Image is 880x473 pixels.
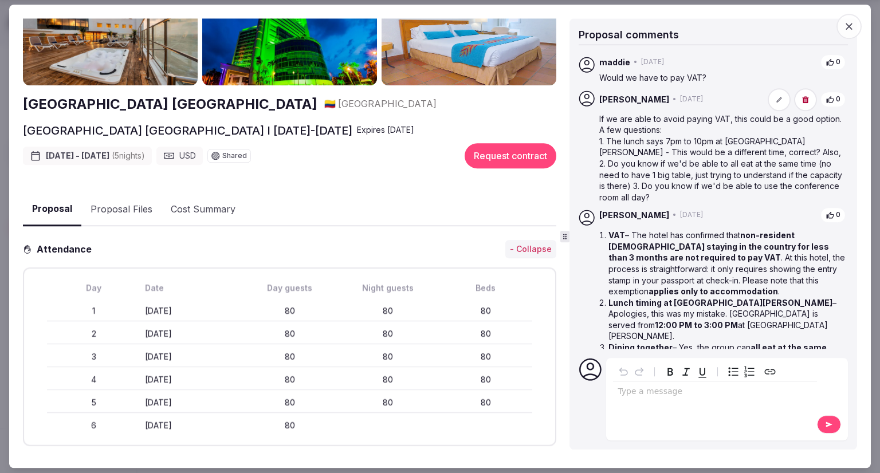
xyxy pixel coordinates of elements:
[23,193,81,227] button: Proposal
[836,94,840,104] span: 0
[47,420,140,431] div: 6
[599,136,846,203] p: 1. The lunch says 7pm to 10pm at [GEOGRAPHIC_DATA][PERSON_NAME] - This would be a different time,...
[820,54,846,70] button: 0
[145,397,238,408] div: [DATE]
[599,113,846,136] p: If we are able to avoid paying VAT, this could be a good option. A few questions:
[662,364,678,380] button: Bold
[243,282,336,294] div: Day guests
[599,94,669,105] span: [PERSON_NAME]
[820,208,846,223] button: 0
[47,374,140,385] div: 4
[608,297,846,342] li: – Apologies, this was my mistake. [GEOGRAPHIC_DATA] is served from at [GEOGRAPHIC_DATA][PERSON_NA...
[32,242,101,256] h3: Attendance
[341,351,434,362] div: 80
[46,151,145,162] span: [DATE] - [DATE]
[836,211,840,220] span: 0
[47,351,140,362] div: 3
[599,210,669,221] span: [PERSON_NAME]
[341,374,434,385] div: 80
[439,374,532,385] div: 80
[579,29,679,41] span: Proposal comments
[47,328,140,340] div: 2
[762,364,778,380] button: Create link
[599,57,630,68] span: maddie
[694,364,710,380] button: Underline
[439,282,532,294] div: Beds
[357,125,414,136] div: Expire s [DATE]
[608,298,832,308] strong: Lunch timing at [GEOGRAPHIC_DATA][PERSON_NAME]
[725,364,757,380] div: toggle group
[341,305,434,317] div: 80
[162,193,245,226] button: Cost Summary
[47,305,140,317] div: 1
[47,397,140,408] div: 5
[439,328,532,340] div: 80
[655,320,738,330] strong: 12:00 PM to 3:00 PM
[608,230,846,297] li: – The hotel has confirmed that . At this hotel, the process is straightforward: it only requires ...
[439,351,532,362] div: 80
[725,364,741,380] button: Bulleted list
[243,305,336,317] div: 80
[465,144,556,169] button: Request contract
[678,364,694,380] button: Italic
[341,397,434,408] div: 80
[608,342,846,364] li: – Yes, the group can .
[222,153,247,160] span: Shared
[439,397,532,408] div: 80
[641,57,664,67] span: [DATE]
[599,72,846,84] p: Would we have to pay VAT?
[634,57,638,67] span: •
[680,211,703,220] span: [DATE]
[145,420,238,431] div: [DATE]
[341,282,434,294] div: Night guests
[324,98,336,111] button: 🇨🇴
[145,282,238,294] div: Date
[820,92,846,107] button: 0
[23,94,317,114] a: [GEOGRAPHIC_DATA] [GEOGRAPHIC_DATA]
[741,364,757,380] button: Numbered list
[613,382,817,405] div: editable markdown
[23,123,352,139] h2: [GEOGRAPHIC_DATA] [GEOGRAPHIC_DATA] I [DATE]-[DATE]
[243,374,336,385] div: 80
[341,328,434,340] div: 80
[47,282,140,294] div: Day
[81,193,162,226] button: Proposal Files
[145,374,238,385] div: [DATE]
[673,211,677,220] span: •
[608,230,625,240] strong: VAT
[324,98,336,110] span: 🇨🇴
[243,351,336,362] div: 80
[243,420,336,431] div: 80
[112,151,145,161] span: ( 5 night s )
[608,342,673,352] strong: Dining together
[608,230,829,262] strong: non-resident [DEMOGRAPHIC_DATA] staying in the country for less than 3 months are not required to...
[145,351,238,362] div: [DATE]
[243,328,336,340] div: 80
[338,98,437,111] span: [GEOGRAPHIC_DATA]
[156,147,203,165] div: USD
[145,305,238,317] div: [DATE]
[145,328,238,340] div: [DATE]
[680,94,703,104] span: [DATE]
[649,286,778,296] strong: applies only to accommodation
[505,241,556,259] button: - Collapse
[836,57,840,67] span: 0
[673,94,677,104] span: •
[243,397,336,408] div: 80
[439,305,532,317] div: 80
